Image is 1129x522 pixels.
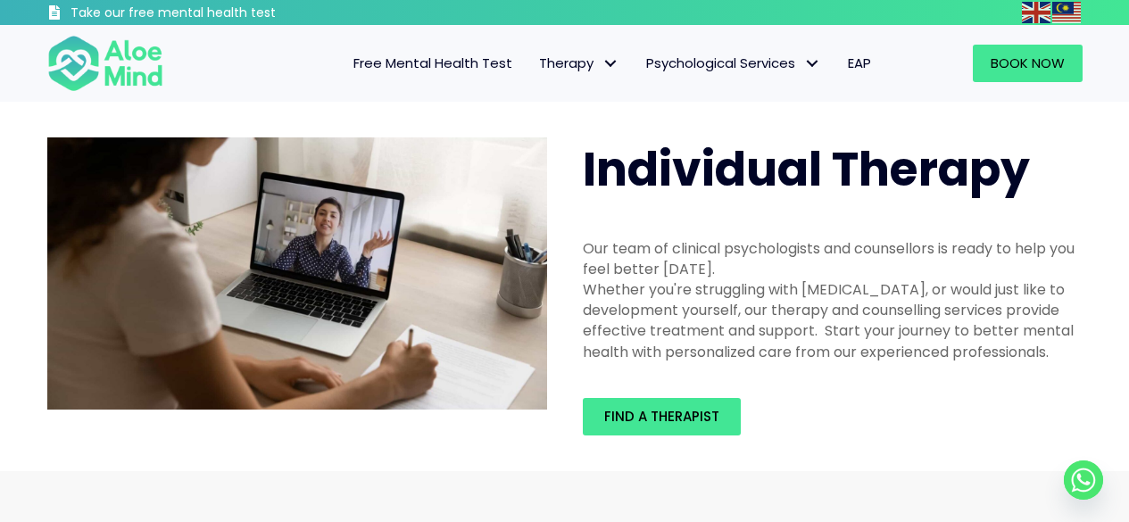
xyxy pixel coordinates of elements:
[633,45,834,82] a: Psychological ServicesPsychological Services: submenu
[340,45,526,82] a: Free Mental Health Test
[583,398,741,435] a: Find a therapist
[47,34,163,93] img: Aloe mind Logo
[834,45,884,82] a: EAP
[583,238,1083,279] div: Our team of clinical psychologists and counsellors is ready to help you feel better [DATE].
[1052,2,1083,22] a: Malay
[187,45,884,82] nav: Menu
[598,51,624,77] span: Therapy: submenu
[848,54,871,72] span: EAP
[973,45,1083,82] a: Book Now
[583,137,1030,202] span: Individual Therapy
[526,45,633,82] a: TherapyTherapy: submenu
[604,407,719,426] span: Find a therapist
[1022,2,1052,22] a: English
[539,54,619,72] span: Therapy
[583,279,1083,362] div: Whether you're struggling with [MEDICAL_DATA], or would just like to development yourself, our th...
[47,4,371,25] a: Take our free mental health test
[800,51,826,77] span: Psychological Services: submenu
[47,137,547,410] img: Therapy online individual
[71,4,371,22] h3: Take our free mental health test
[1022,2,1050,23] img: en
[1064,460,1103,500] a: Whatsapp
[1052,2,1081,23] img: ms
[353,54,512,72] span: Free Mental Health Test
[646,54,821,72] span: Psychological Services
[991,54,1065,72] span: Book Now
